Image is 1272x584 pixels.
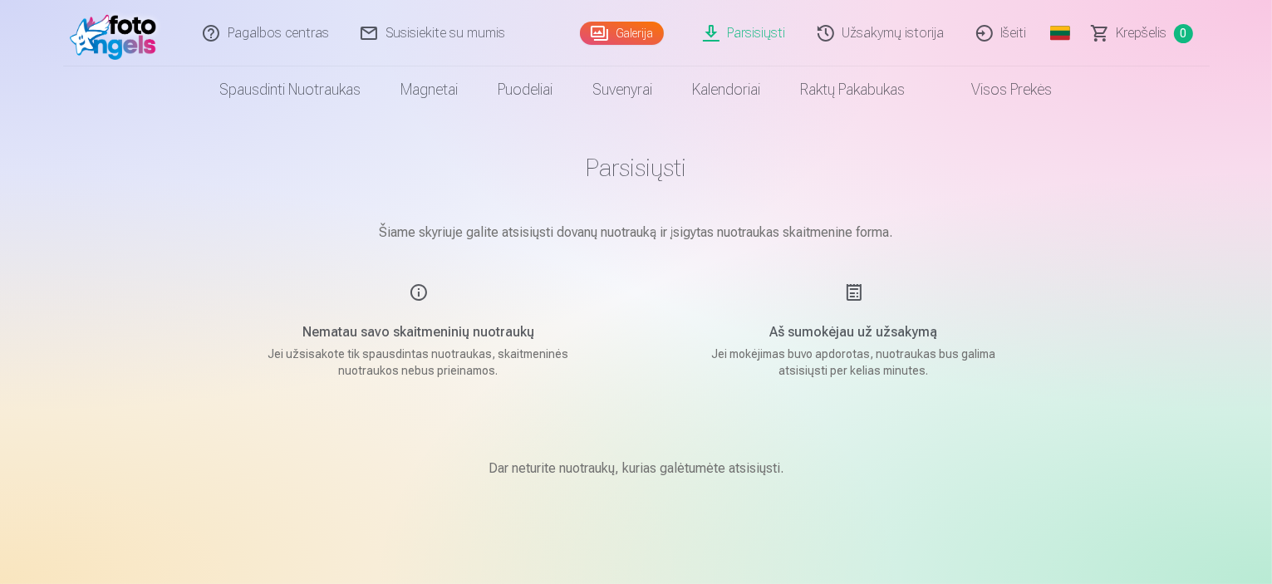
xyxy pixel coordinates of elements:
img: /fa2 [70,7,165,60]
h5: Nematau savo skaitmeninių nuotraukų [261,322,577,342]
p: Jei mokėjimas buvo apdorotas, nuotraukas bus galima atsisiųsti per kelias minutes. [696,346,1012,379]
h5: Aš sumokėjau už užsakymą [696,322,1012,342]
a: Puodeliai [479,66,573,113]
span: Krepšelis [1117,23,1167,43]
a: Suvenyrai [573,66,673,113]
p: Jei užsisakote tik spausdintas nuotraukas, skaitmeninės nuotraukos nebus prieinamos. [261,346,577,379]
a: Raktų pakabukas [781,66,926,113]
p: Dar neturite nuotraukų, kurias galėtumėte atsisiųsti. [489,459,783,478]
a: Magnetai [381,66,479,113]
a: Kalendoriai [673,66,781,113]
a: Spausdinti nuotraukas [200,66,381,113]
h1: Parsisiųsti [221,153,1052,183]
a: Visos prekės [926,66,1073,113]
span: 0 [1174,24,1193,43]
p: Šiame skyriuje galite atsisiųsti dovanų nuotrauką ir įsigytas nuotraukas skaitmenine forma. [221,223,1052,243]
a: Galerija [580,22,664,45]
